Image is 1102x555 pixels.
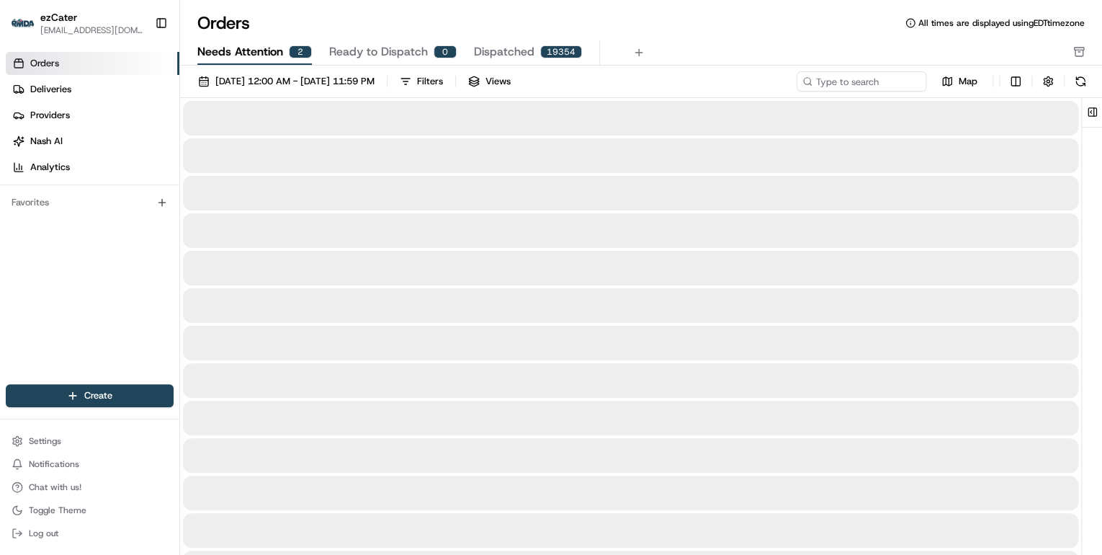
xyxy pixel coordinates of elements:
[932,73,987,90] button: Map
[136,209,231,223] span: API Documentation
[30,109,70,122] span: Providers
[29,458,79,470] span: Notifications
[29,528,58,539] span: Log out
[434,45,457,58] div: 0
[462,71,517,92] button: Views
[143,244,174,255] span: Pylon
[6,477,174,497] button: Chat with us!
[393,71,449,92] button: Filters
[30,57,59,70] span: Orders
[84,389,112,402] span: Create
[197,12,250,35] h1: Orders
[12,19,35,28] img: ezCater
[14,14,43,43] img: Nash
[6,6,149,40] button: ezCaterezCater[EMAIL_ADDRESS][DOMAIN_NAME]
[197,43,283,61] span: Needs Attention
[30,161,70,174] span: Analytics
[6,130,179,153] a: Nash AI
[14,58,262,81] p: Welcome 👋
[959,75,977,88] span: Map
[37,93,238,108] input: Clear
[289,45,312,58] div: 2
[29,481,81,493] span: Chat with us!
[474,43,534,61] span: Dispatched
[6,52,179,75] a: Orders
[6,384,174,407] button: Create
[6,500,174,520] button: Toggle Theme
[29,505,86,516] span: Toggle Theme
[245,142,262,159] button: Start new chat
[1070,71,1090,92] button: Refresh
[29,435,61,447] span: Settings
[192,71,381,92] button: [DATE] 12:00 AM - [DATE] 11:59 PM
[14,210,26,222] div: 📗
[329,43,428,61] span: Ready to Dispatch
[49,152,182,164] div: We're available if you need us!
[485,75,511,88] span: Views
[6,156,179,179] a: Analytics
[40,10,77,25] button: ezCater
[29,209,110,223] span: Knowledge Base
[30,135,63,148] span: Nash AI
[40,25,143,36] button: [EMAIL_ADDRESS][DOMAIN_NAME]
[6,454,174,474] button: Notifications
[49,138,236,152] div: Start new chat
[215,75,375,88] span: [DATE] 12:00 AM - [DATE] 11:59 PM
[540,45,582,58] div: 19354
[102,244,174,255] a: Powered byPylon
[9,203,116,229] a: 📗Knowledge Base
[6,78,179,101] a: Deliveries
[14,138,40,164] img: 1736555255976-a54dd68f-1ca7-489b-9aae-adbdc363a1c4
[6,523,174,543] button: Log out
[6,431,174,451] button: Settings
[797,71,926,92] input: Type to search
[30,83,71,96] span: Deliveries
[6,191,174,214] div: Favorites
[122,210,133,222] div: 💻
[417,75,443,88] div: Filters
[918,17,1085,29] span: All times are displayed using EDT timezone
[116,203,237,229] a: 💻API Documentation
[6,104,179,127] a: Providers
